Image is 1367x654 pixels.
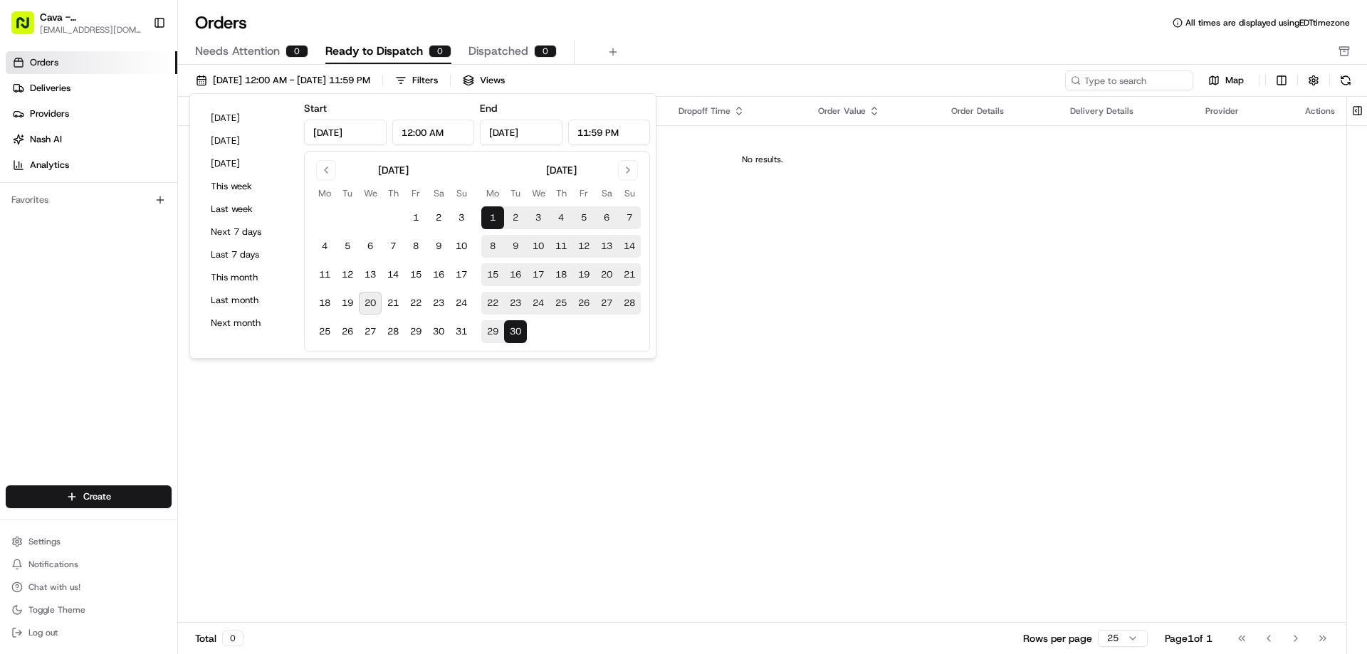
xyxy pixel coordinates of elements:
[427,292,450,315] button: 23
[1065,70,1193,90] input: Type to search
[427,186,450,201] th: Saturday
[429,45,451,58] div: 0
[427,206,450,229] button: 2
[64,150,196,162] div: We're available if you need us!
[618,206,641,229] button: 7
[951,105,1047,117] div: Order Details
[204,313,290,333] button: Next month
[28,260,40,271] img: 1736555255976-a54dd68f-1ca7-489b-9aae-adbdc363a1c4
[28,581,80,593] span: Chat with us!
[135,318,229,332] span: API Documentation
[14,136,40,162] img: 1736555255976-a54dd68f-1ca7-489b-9aae-adbdc363a1c4
[818,105,928,117] div: Order Value
[527,235,550,258] button: 10
[456,70,511,90] button: Views
[618,160,638,180] button: Go to next month
[30,136,56,162] img: 8571987876998_91fb9ceb93ad5c398215_72.jpg
[316,160,336,180] button: Go to previous month
[382,186,404,201] th: Thursday
[44,259,115,270] span: [PERSON_NAME]
[359,320,382,343] button: 27
[6,485,172,508] button: Create
[6,154,177,176] a: Analytics
[336,292,359,315] button: 19
[1070,105,1183,117] div: Delivery Details
[595,292,618,315] button: 27
[6,6,147,40] button: Cava - [GEOGRAPHIC_DATA][EMAIL_ADDRESS][DOMAIN_NAME]
[40,24,142,36] span: [EMAIL_ADDRESS][DOMAIN_NAME]
[572,186,595,201] th: Friday
[1023,631,1092,645] p: Rows per page
[1225,74,1244,87] span: Map
[378,163,409,177] div: [DATE]
[6,128,177,151] a: Nash AI
[118,259,123,270] span: •
[572,206,595,229] button: 5
[30,82,70,95] span: Deliveries
[468,43,528,60] span: Dispatched
[618,235,641,258] button: 14
[427,320,450,343] button: 30
[450,292,473,315] button: 24
[404,206,427,229] button: 1
[14,246,37,268] img: Grace Nketiah
[313,263,336,286] button: 11
[481,263,504,286] button: 15
[28,559,78,570] span: Notifications
[40,10,142,24] button: Cava - [GEOGRAPHIC_DATA]
[213,74,370,87] span: [DATE] 12:00 AM - [DATE] 11:59 PM
[28,318,109,332] span: Knowledge Base
[595,206,618,229] button: 6
[1205,105,1282,117] div: Provider
[142,353,172,364] span: Pylon
[204,245,290,265] button: Last 7 days
[481,292,504,315] button: 22
[1305,105,1335,117] div: Actions
[450,235,473,258] button: 10
[6,532,172,552] button: Settings
[204,176,290,196] button: This week
[404,235,427,258] button: 8
[336,263,359,286] button: 12
[572,292,595,315] button: 26
[527,263,550,286] button: 17
[450,206,473,229] button: 3
[359,263,382,286] button: 13
[83,490,111,503] span: Create
[6,51,177,74] a: Orders
[222,631,243,646] div: 0
[412,74,438,87] div: Filters
[450,263,473,286] button: 17
[546,163,577,177] div: [DATE]
[184,154,1341,165] div: No results.
[325,43,423,60] span: Ready to Dispatch
[204,222,290,242] button: Next 7 days
[336,320,359,343] button: 26
[28,627,58,638] span: Log out
[595,235,618,258] button: 13
[404,320,427,343] button: 29
[64,136,234,150] div: Start new chat
[550,263,572,286] button: 18
[313,292,336,315] button: 18
[44,221,152,232] span: Wisdom [PERSON_NAME]
[6,623,172,643] button: Log out
[481,206,504,229] button: 1
[382,292,404,315] button: 21
[550,235,572,258] button: 11
[404,292,427,315] button: 22
[382,263,404,286] button: 14
[480,102,497,115] label: End
[6,554,172,574] button: Notifications
[382,320,404,343] button: 28
[504,206,527,229] button: 2
[1185,17,1350,28] span: All times are displayed using EDT timezone
[304,102,327,115] label: Start
[679,105,795,117] div: Dropoff Time
[286,45,308,58] div: 0
[221,182,259,199] button: See all
[404,263,427,286] button: 15
[527,206,550,229] button: 3
[14,207,37,235] img: Wisdom Oko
